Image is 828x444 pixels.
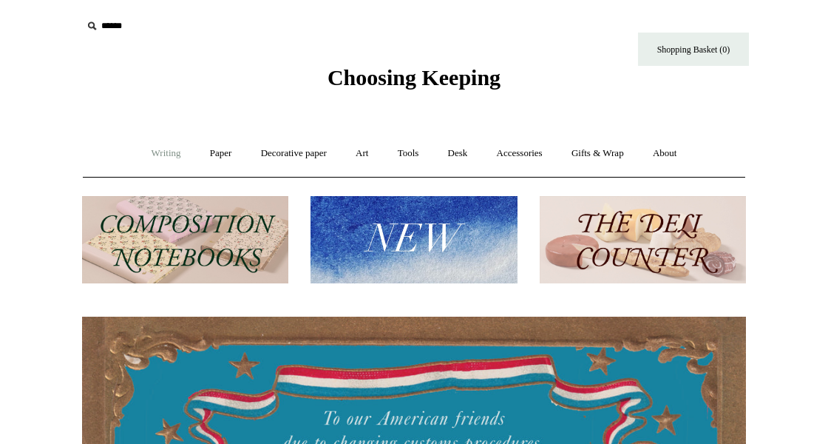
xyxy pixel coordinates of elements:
a: Accessories [483,134,556,173]
a: Decorative paper [248,134,340,173]
a: Paper [197,134,245,173]
img: New.jpg__PID:f73bdf93-380a-4a35-bcfe-7823039498e1 [310,196,517,284]
a: Gifts & Wrap [558,134,637,173]
a: About [639,134,690,173]
a: Writing [138,134,194,173]
span: Choosing Keeping [328,65,500,90]
img: The Deli Counter [540,196,746,284]
a: Shopping Basket (0) [638,33,749,66]
a: Tools [384,134,432,173]
a: Choosing Keeping [328,77,500,87]
img: 202302 Composition ledgers.jpg__PID:69722ee6-fa44-49dd-a067-31375e5d54ec [82,196,288,284]
a: Art [342,134,381,173]
a: Desk [435,134,481,173]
